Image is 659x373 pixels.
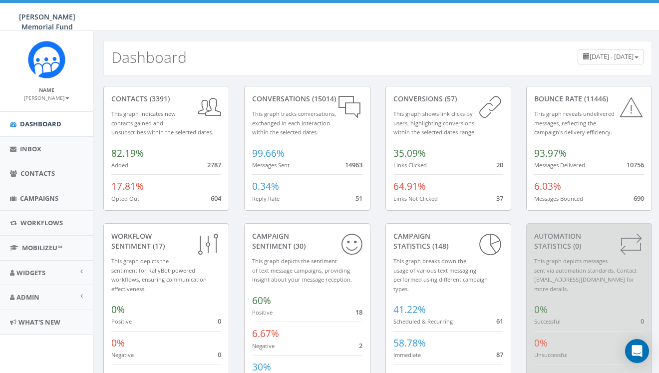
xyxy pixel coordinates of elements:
[430,241,448,251] span: (148)
[218,317,221,326] span: 0
[19,12,75,31] span: [PERSON_NAME] Memorial Fund
[252,257,352,283] small: This graph depicts the sentiment of text message campaigns, providing insight about your message ...
[496,194,503,203] span: 37
[111,49,187,65] h2: Dashboard
[496,160,503,169] span: 20
[534,351,568,359] small: Unsuccessful
[310,94,336,103] span: (15014)
[111,318,132,325] small: Positive
[393,351,421,359] small: Immediate
[20,194,58,203] span: Campaigns
[218,350,221,359] span: 0
[571,241,581,251] span: (0)
[111,195,139,202] small: Opted Out
[111,337,125,350] span: 0%
[111,110,213,136] small: This graph indicates new contacts gained and unsubscribes within the selected dates.
[111,161,128,169] small: Added
[534,195,583,202] small: Messages Bounced
[393,257,488,293] small: This graph breaks down the usage of various text messaging performed using different campaign types.
[111,303,125,316] span: 0%
[252,147,285,160] span: 99.66%
[148,94,170,103] span: (3391)
[393,337,426,350] span: 58.78%
[252,195,280,202] small: Reply Rate
[393,110,476,136] small: This graph shows link clicks by users, highlighting conversions within the selected dates range.
[28,41,65,78] img: Rally_Corp_Icon.png
[355,308,362,317] span: 18
[496,350,503,359] span: 87
[111,231,221,251] div: Workflow Sentiment
[393,303,426,316] span: 41.22%
[20,144,41,153] span: Inbox
[252,231,362,251] div: Campaign Sentiment
[393,231,503,251] div: Campaign Statistics
[534,110,615,136] small: This graph reveals undelivered messages, reflecting the campaign's delivery efficiency.
[393,180,426,193] span: 64.91%
[16,268,45,277] span: Widgets
[534,337,548,350] span: 0%
[252,294,271,307] span: 60%
[292,241,306,251] span: (30)
[359,341,362,350] span: 2
[534,161,585,169] small: Messages Delivered
[20,119,61,128] span: Dashboard
[627,160,644,169] span: 10756
[582,94,608,103] span: (11446)
[393,147,426,160] span: 35.09%
[252,342,275,350] small: Negative
[393,94,503,104] div: conversions
[355,194,362,203] span: 51
[111,351,134,359] small: Negative
[534,257,637,293] small: This graph depicts messages sent via automation standards. Contact [EMAIL_ADDRESS][DOMAIN_NAME] f...
[443,94,457,103] span: (57)
[111,147,144,160] span: 82.19%
[496,317,503,326] span: 61
[641,317,644,326] span: 0
[211,194,221,203] span: 604
[16,293,39,302] span: Admin
[24,94,69,101] small: [PERSON_NAME]
[252,180,279,193] span: 0.34%
[20,218,63,227] span: Workflows
[252,110,336,136] small: This graph tracks conversations, exchanged in each interaction within the selected dates.
[634,194,644,203] span: 690
[151,241,165,251] span: (17)
[534,231,644,251] div: Automation Statistics
[534,94,644,104] div: Bounce Rate
[252,309,273,316] small: Positive
[24,93,69,102] a: [PERSON_NAME]
[39,86,54,93] small: Name
[534,303,548,316] span: 0%
[111,257,207,293] small: This graph depicts the sentiment for RallyBot-powered workflows, ensuring communication effective...
[252,161,290,169] small: Messages Sent
[111,94,221,104] div: contacts
[111,180,144,193] span: 17.81%
[252,94,362,104] div: conversations
[393,161,427,169] small: Links Clicked
[207,160,221,169] span: 2787
[20,169,55,178] span: Contacts
[625,339,649,363] div: Open Intercom Messenger
[534,147,567,160] span: 93.97%
[22,243,62,252] span: MobilizeU™
[252,327,279,340] span: 6.67%
[345,160,362,169] span: 14963
[534,318,561,325] small: Successful
[18,318,60,327] span: What's New
[534,180,561,193] span: 6.03%
[393,195,438,202] small: Links Not Clicked
[590,52,634,61] span: [DATE] - [DATE]
[393,318,453,325] small: Scheduled & Recurring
